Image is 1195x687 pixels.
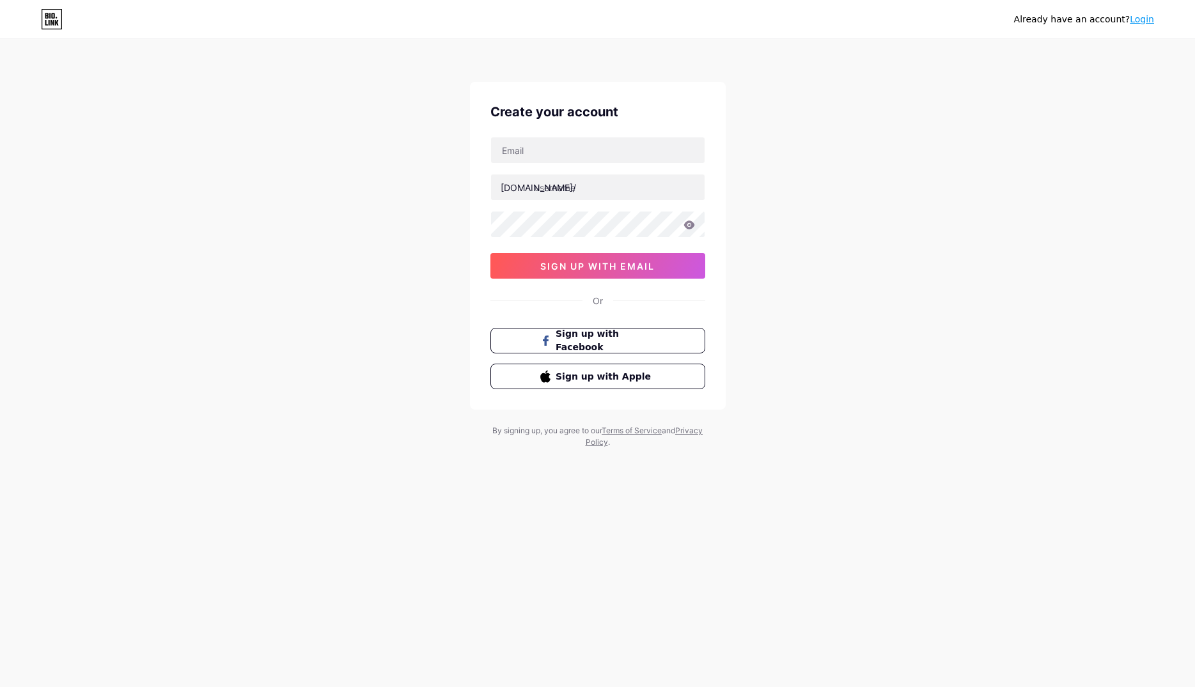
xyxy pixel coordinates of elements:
div: Create your account [490,102,705,121]
div: Or [593,294,603,307]
div: By signing up, you agree to our and . [489,425,707,448]
span: Sign up with Apple [556,370,655,383]
button: sign up with email [490,253,705,279]
span: Sign up with Facebook [556,327,655,354]
input: username [491,174,705,200]
a: Login [1130,14,1154,24]
button: Sign up with Facebook [490,328,705,353]
span: sign up with email [540,261,655,272]
div: Already have an account? [1014,13,1154,26]
button: Sign up with Apple [490,364,705,389]
div: [DOMAIN_NAME]/ [501,181,576,194]
a: Terms of Service [602,426,662,435]
input: Email [491,137,705,163]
